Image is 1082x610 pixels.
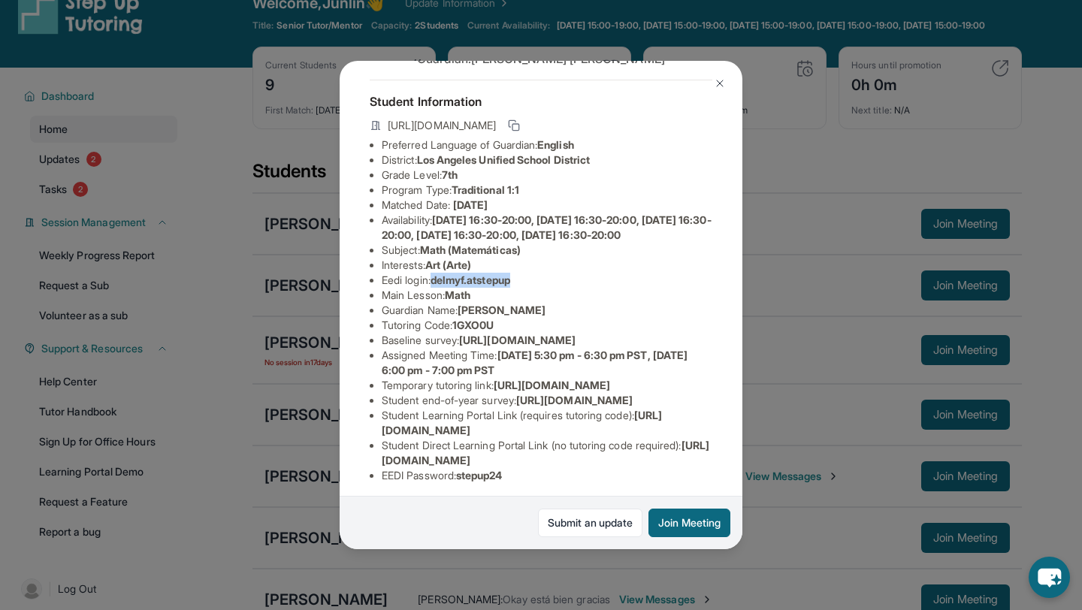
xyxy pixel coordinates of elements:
li: Tutoring Code : [382,318,712,333]
li: District: [382,152,712,168]
span: [DATE] [453,198,488,211]
li: Temporary tutoring link : [382,378,712,393]
li: Matched Date: [382,198,712,213]
li: Subject : [382,243,712,258]
a: Submit an update [538,509,642,537]
li: Preferred Language of Guardian: [382,137,712,152]
li: Main Lesson : [382,288,712,303]
li: Interests : [382,258,712,273]
span: Traditional 1:1 [452,183,519,196]
li: Guardian Name : [382,303,712,318]
span: Math [445,288,470,301]
button: Join Meeting [648,509,730,537]
span: [URL][DOMAIN_NAME] [459,334,576,346]
span: stepup24 [456,469,503,482]
li: Eedi login : [382,273,712,288]
li: EEDI Password : [382,468,712,483]
span: 7th [442,168,458,181]
span: delmyf.atstepup [431,273,510,286]
span: [URL][DOMAIN_NAME] [494,379,610,391]
span: English [537,138,574,151]
li: Program Type: [382,183,712,198]
li: Student Learning Portal Link (requires tutoring code) : [382,408,712,438]
li: Availability: [382,213,712,243]
button: chat-button [1029,557,1070,598]
li: Baseline survey : [382,333,712,348]
span: Los Angeles Unified School District [417,153,590,166]
span: [URL][DOMAIN_NAME] [516,394,633,406]
li: Grade Level: [382,168,712,183]
li: Assigned Meeting Time : [382,348,712,378]
span: [DATE] 5:30 pm - 6:30 pm PST, [DATE] 6:00 pm - 7:00 pm PST [382,349,688,376]
button: Copy link [505,116,523,134]
span: 1GXO0U [452,319,494,331]
span: [DATE] 16:30-20:00, [DATE] 16:30-20:00, [DATE] 16:30-20:00, [DATE] 16:30-20:00, [DATE] 16:30-20:00 [382,213,712,241]
span: [URL][DOMAIN_NAME] [388,118,496,133]
span: Math (Matemáticas) [420,243,521,256]
li: Student end-of-year survey : [382,393,712,408]
span: [PERSON_NAME] [458,303,546,316]
li: Student Direct Learning Portal Link (no tutoring code required) : [382,438,712,468]
img: Close Icon [714,77,726,89]
h4: Student Information [370,92,712,110]
span: Art (Arte) [425,258,472,271]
